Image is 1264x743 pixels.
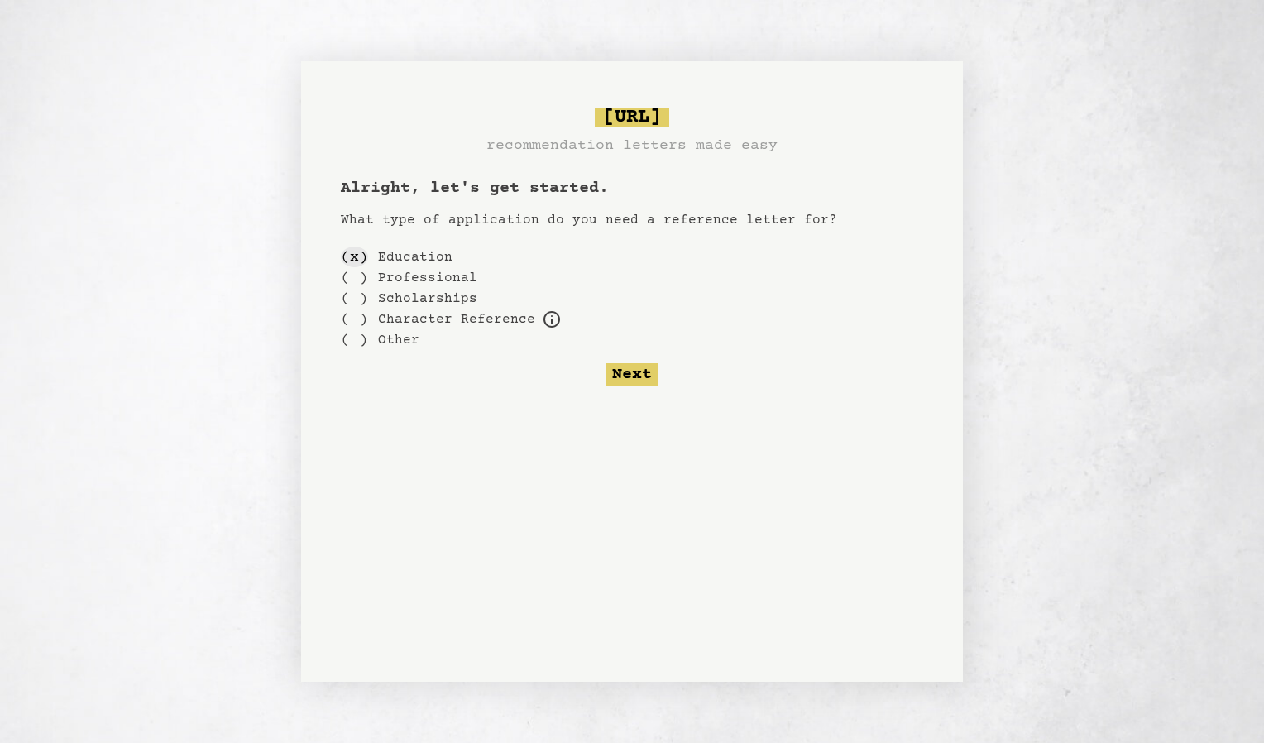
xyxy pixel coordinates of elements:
[341,309,368,329] div: ( )
[606,363,658,386] button: Next
[486,134,778,157] h3: recommendation letters made easy
[341,288,368,309] div: ( )
[378,309,535,329] label: For example, loans, housing applications, parole, professional certification, etc.
[378,247,452,267] label: Education
[341,267,368,288] div: ( )
[378,289,477,309] label: Scholarships
[341,210,923,230] p: What type of application do you need a reference letter for?
[378,330,419,350] label: Other
[341,247,368,267] div: ( x )
[378,268,477,288] label: Professional
[341,177,923,200] h1: Alright, let's get started.
[341,329,368,350] div: ( )
[595,108,669,127] span: [URL]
